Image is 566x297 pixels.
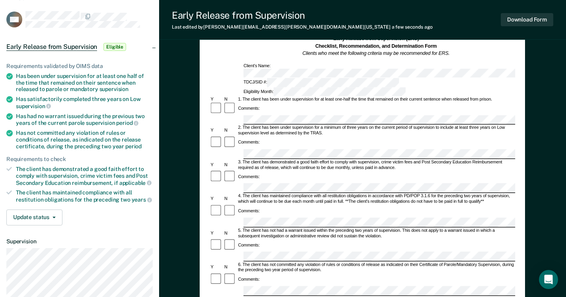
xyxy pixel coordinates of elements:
div: N [224,231,237,236]
span: Early Release from Supervision [6,43,97,51]
div: 3. The client has demonstrated a good faith effort to comply with supervision, crime victim fees ... [237,159,515,171]
div: N [224,196,237,202]
button: Download Form [501,13,553,26]
div: Y [210,196,223,202]
div: Has been under supervision for at least one half of the time that remained on their sentence when... [16,73,153,93]
div: The client has demonstrated a good faith effort to comply with supervision, crime victim fees and... [16,166,153,186]
span: a few seconds ago [392,24,433,30]
dt: Supervision [6,238,153,245]
div: Early Release from Supervision [172,10,433,21]
div: 6. The client has not committed any violation of rules or conditions of release as indicated on t... [237,262,515,273]
div: Y [210,97,223,102]
span: Eligible [103,43,126,51]
div: Comments: [237,277,261,282]
div: Eligibility Month: [243,87,407,96]
div: Comments: [237,208,261,214]
div: Client's Name: [243,63,556,78]
span: years [132,196,152,203]
div: Comments: [237,174,261,180]
button: Update status [6,210,62,225]
div: N [224,97,237,102]
div: Has satisfactorily completed three years on Low [16,96,153,109]
div: The client has maintained compliance with all restitution obligations for the preceding two [16,189,153,203]
div: Y [210,231,223,236]
span: supervision [99,86,128,92]
strong: Checklist, Recommendation, and Determination Form [315,43,437,49]
div: Open Intercom Messenger [539,270,558,289]
div: Has not committed any violation of rules or conditions of release, as indicated on the release ce... [16,130,153,149]
div: 5. The client has not had a warrant issued within the preceding two years of supervision. This do... [237,228,515,239]
div: Last edited by [PERSON_NAME][EMAIL_ADDRESS][PERSON_NAME][DOMAIN_NAME][US_STATE] [172,24,433,30]
div: Y [210,162,223,168]
span: supervision [16,103,51,109]
div: N [224,265,237,270]
div: N [224,162,237,168]
span: period [125,143,142,149]
div: Y [210,265,223,270]
div: TDCJ/SID #: [243,78,401,87]
div: Has had no warrant issued during the previous two years of the current parole supervision [16,113,153,126]
div: Comments: [237,140,261,146]
div: N [224,128,237,134]
div: Comments: [237,243,261,248]
div: 1. The client has been under supervision for at least one-half the time that remained on their cu... [237,97,515,102]
span: applicable [119,180,152,186]
span: period [116,120,138,126]
div: Y [210,128,223,134]
div: 4. The client has maintained compliance with all restitution obligations in accordance with PD/PO... [237,194,515,205]
div: 2. The client has been under supervision for a minimum of three years on the current period of su... [237,125,515,136]
div: Comments: [237,106,261,111]
em: Clients who meet the following criteria may be recommended for ERS. [303,51,450,56]
div: Requirements validated by OIMS data [6,63,153,70]
div: Requirements to check [6,156,153,163]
